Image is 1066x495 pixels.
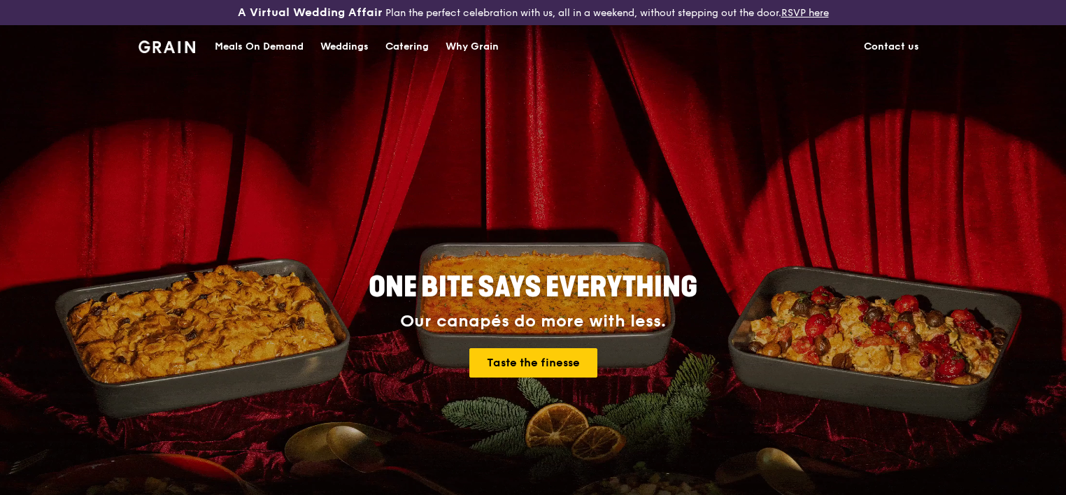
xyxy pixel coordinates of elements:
span: ONE BITE SAYS EVERYTHING [369,271,697,304]
div: Catering [385,26,429,68]
img: Grain [138,41,195,53]
a: Catering [377,26,437,68]
div: Plan the perfect celebration with us, all in a weekend, without stepping out the door. [178,6,888,20]
a: Why Grain [437,26,507,68]
a: Weddings [312,26,377,68]
a: Contact us [855,26,928,68]
h3: A Virtual Wedding Affair [238,6,383,20]
div: Meals On Demand [215,26,304,68]
div: Weddings [320,26,369,68]
a: Taste the finesse [469,348,597,378]
a: GrainGrain [138,24,195,66]
div: Our canapés do more with less. [281,312,785,331]
a: RSVP here [781,7,829,19]
div: Why Grain [446,26,499,68]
